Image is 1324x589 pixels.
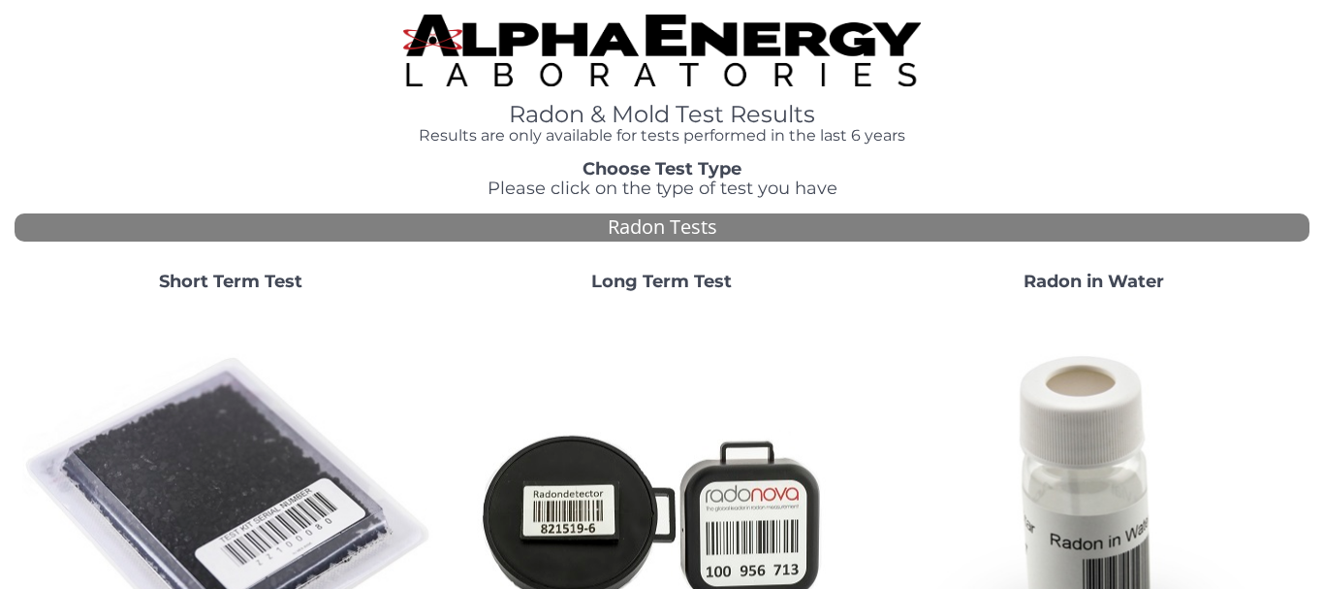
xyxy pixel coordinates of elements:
[403,102,921,127] h1: Radon & Mold Test Results
[591,271,732,292] strong: Long Term Test
[15,213,1309,242] div: Radon Tests
[583,158,741,180] strong: Choose Test Type
[403,127,921,145] h4: Results are only available for tests performed in the last 6 years
[1024,271,1164,292] strong: Radon in Water
[403,15,921,86] img: TightCrop.jpg
[159,271,302,292] strong: Short Term Test
[488,178,837,199] span: Please click on the type of test you have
